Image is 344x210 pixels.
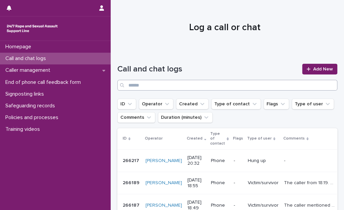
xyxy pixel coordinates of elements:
[117,22,332,34] h1: Log a call or chat
[123,201,141,208] p: 266187
[187,135,203,142] p: Created
[139,99,173,109] button: Operator
[117,64,298,74] h1: Call and chat logs
[284,201,336,208] p: The caller mentioned being deaf. She survived a sexual assault in late December 2024. The caller ...
[123,179,141,186] p: 266189
[211,203,228,208] p: Phone
[233,135,243,142] p: Flags
[234,203,242,208] p: -
[211,180,228,186] p: Phone
[211,99,261,109] button: Type of contact
[117,112,155,123] button: Comments
[3,126,45,133] p: Training videos
[158,112,213,123] button: Duration (minutes)
[211,158,228,164] p: Phone
[3,79,86,86] p: End of phone call feedback form
[313,67,333,71] span: Add New
[283,135,305,142] p: Comments
[3,44,37,50] p: Homepage
[117,99,136,109] button: ID
[145,135,163,142] p: Operator
[3,114,64,121] p: Policies and processes
[3,91,49,97] p: Signposting links
[264,99,289,109] button: Flags
[3,67,56,73] p: Caller management
[284,157,287,164] p: -
[146,203,182,208] a: [PERSON_NAME]
[176,99,209,109] button: Created
[247,135,272,142] p: Type of user
[123,157,140,164] p: 266217
[284,179,336,186] p: The caller from 18.19. When she heard the worker's name, she said, "I can't hear you". Explored u...
[234,180,242,186] p: -
[146,158,182,164] a: [PERSON_NAME]
[5,22,59,35] img: rhQMoQhaT3yELyF149Cw
[3,103,60,109] p: Safeguarding records
[123,135,127,142] p: ID
[187,177,206,189] p: [DATE] 18:55
[3,55,51,62] p: Call and chat logs
[292,99,334,109] button: Type of user
[302,64,337,74] a: Add New
[187,155,206,166] p: [DATE] 20:32
[117,80,337,91] input: Search
[146,180,182,186] a: [PERSON_NAME]
[248,158,279,164] p: Hung up
[248,203,279,208] p: Victim/survivor
[210,130,225,147] p: Type of contact
[248,180,279,186] p: Victim/survivor
[234,158,242,164] p: -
